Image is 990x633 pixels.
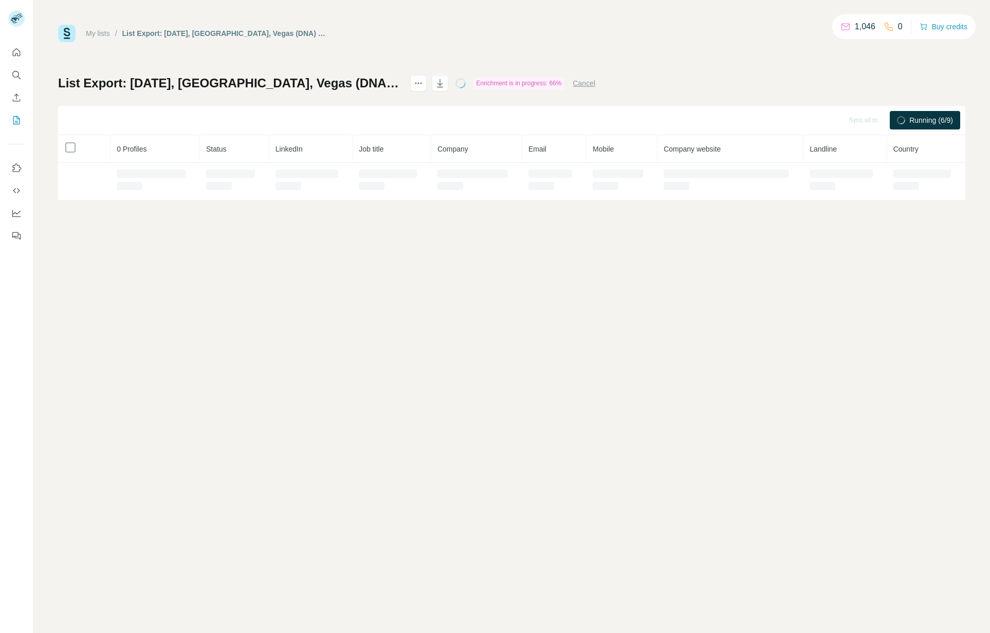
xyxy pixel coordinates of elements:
li: / [115,28,117,39]
button: Use Surfe on LinkedIn [8,159,25,177]
button: Dashboard [8,204,25,222]
button: Buy credits [920,20,967,34]
p: 1,046 [855,21,875,33]
button: Feedback [8,227,25,245]
span: LinkedIn [276,145,303,153]
button: My lists [8,111,25,129]
span: Status [206,145,227,153]
span: Country [893,145,919,153]
button: Cancel [573,78,595,88]
button: Enrich CSV [8,88,25,107]
span: Company website [664,145,721,153]
span: Company [437,145,468,153]
button: Quick start [8,43,25,62]
p: 0 [898,21,903,33]
a: My lists [86,29,110,38]
span: Email [528,145,546,153]
span: Landline [810,145,837,153]
button: Search [8,66,25,84]
span: 0 Profiles [117,145,146,153]
div: Enrichment is in progress: 66% [473,77,564,89]
img: Surfe Logo [58,25,76,42]
span: Running (6/9) [909,115,953,125]
button: Use Surfe API [8,181,25,200]
span: Mobile [593,145,614,153]
h1: List Export: [DATE], [GEOGRAPHIC_DATA], Vegas (DNA) - [DATE] 22:11 [58,75,401,91]
span: Job title [359,145,383,153]
div: List Export: [DATE], [GEOGRAPHIC_DATA], Vegas (DNA) - [DATE] 22:11 [122,28,326,39]
button: actions [410,75,427,91]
